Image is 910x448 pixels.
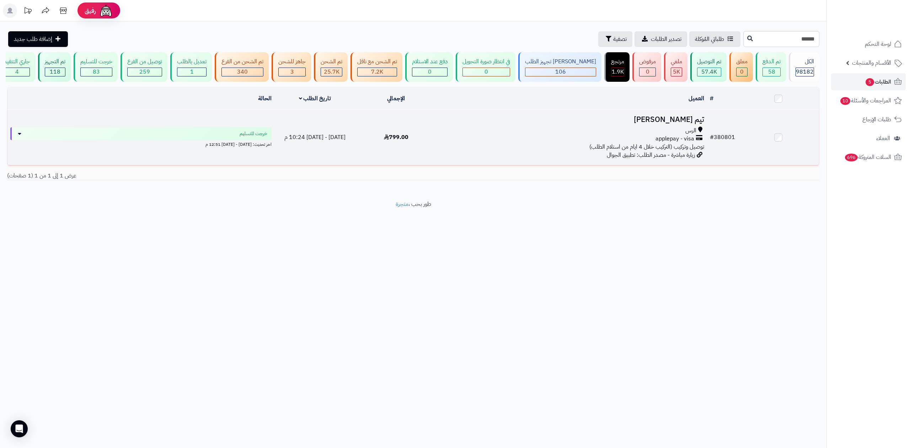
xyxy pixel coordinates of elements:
[177,58,207,66] div: تعديل بالطلب
[221,58,263,66] div: تم الشحن من الفرع
[37,52,72,82] a: تم التجهيز 118
[646,68,649,76] span: 0
[321,68,342,76] div: 25668
[831,73,906,90] a: الطلبات5
[697,68,721,76] div: 57416
[525,58,596,66] div: [PERSON_NAME] تجهيز الطلب
[763,68,780,76] div: 58
[525,68,596,76] div: 106
[45,58,65,66] div: تم التجهيز
[439,116,704,124] h3: تيم [PERSON_NAME]
[127,58,162,66] div: توصيل من الفرع
[15,68,19,76] span: 4
[689,31,740,47] a: طلباتي المُوكلة
[139,68,150,76] span: 259
[740,68,744,76] span: 0
[710,133,735,142] a: #380801
[14,35,52,43] span: إضافة طلب جديد
[831,36,906,53] a: لوحة التحكم
[651,35,681,43] span: تصدير الطلبات
[258,94,272,103] a: الحالة
[357,58,397,66] div: تم الشحن مع ناقل
[299,94,331,103] a: تاريخ الطلب
[852,58,891,68] span: الأقسام والمنتجات
[611,58,624,66] div: مرتجع
[412,58,448,66] div: دفع عند الاستلام
[695,35,724,43] span: طلباتي المُوكلة
[840,97,851,105] span: 10
[428,68,432,76] span: 0
[685,127,696,135] span: الرس
[663,52,689,82] a: ملغي 5K
[485,68,488,76] span: 0
[81,68,112,76] div: 83
[673,68,680,76] span: 5K
[762,58,781,66] div: تم الدفع
[169,52,213,82] a: تعديل بالطلب 1
[865,78,874,86] span: 5
[50,68,60,76] span: 118
[177,68,206,76] div: 1
[728,52,754,82] a: معلق 0
[10,140,272,148] div: اخر تحديث: [DATE] - [DATE] 12:51 م
[371,68,383,76] span: 7.2K
[831,130,906,147] a: العملاء
[404,52,454,82] a: دفع عند الاستلام 0
[190,68,194,76] span: 1
[737,68,747,76] div: 0
[4,68,30,76] div: 4
[876,133,890,143] span: العملاء
[639,58,656,66] div: مرفوض
[635,31,687,47] a: تصدير الطلبات
[612,68,624,76] span: 1.9K
[701,68,717,76] span: 57.4K
[119,52,169,82] a: توصيل من الفرع 259
[93,68,100,76] span: 83
[607,151,695,159] span: زيارة مباشرة - مصدر الطلب: تطبيق الجوال
[754,52,787,82] a: تم الدفع 58
[85,6,96,15] span: رفيق
[45,68,65,76] div: 118
[279,68,305,76] div: 3
[237,68,248,76] span: 340
[11,420,28,437] div: Open Intercom Messenger
[462,58,510,66] div: في انتظار صورة التحويل
[631,52,663,82] a: مرفوض 0
[613,35,627,43] span: تصفية
[80,58,112,66] div: خرجت للتسليم
[128,68,162,76] div: 259
[321,58,342,66] div: تم الشحن
[222,68,263,76] div: 340
[324,68,339,76] span: 25.7K
[213,52,270,82] a: تم الشحن من الفرع 340
[603,52,631,82] a: مرتجع 1.9K
[517,52,603,82] a: [PERSON_NAME] تجهيز الطلب 106
[697,58,721,66] div: تم التوصيل
[831,111,906,128] a: طلبات الإرجاع
[689,94,704,103] a: العميل
[387,94,405,103] a: الإجمالي
[19,4,37,20] a: تحديثات المنصة
[349,52,404,82] a: تم الشحن مع ناقل 7.2K
[796,58,814,66] div: الكل
[396,200,408,208] a: متجرة
[412,68,447,76] div: 0
[639,68,655,76] div: 0
[796,68,814,76] span: 98182
[689,52,728,82] a: تم التوصيل 57.4K
[862,114,891,124] span: طلبات الإرجاع
[454,52,517,82] a: في انتظار صورة التحويل 0
[845,153,858,161] span: 696
[555,68,566,76] span: 106
[831,92,906,109] a: المراجعات والأسئلة10
[710,94,713,103] a: #
[8,31,68,47] a: إضافة طلب جديد
[270,52,312,82] a: جاهز للشحن 3
[865,39,891,49] span: لوحة التحكم
[4,58,30,66] div: جاري التنفيذ
[671,58,682,66] div: ملغي
[768,68,775,76] span: 58
[655,135,694,143] span: applepay - visa
[865,77,891,87] span: الطلبات
[736,58,748,66] div: معلق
